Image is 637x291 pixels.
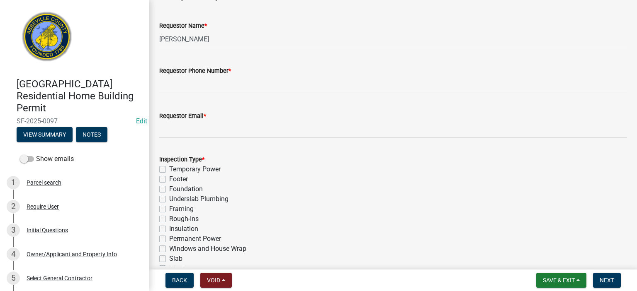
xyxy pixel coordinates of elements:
h4: [GEOGRAPHIC_DATA] Residential Home Building Permit [17,78,143,114]
label: Final [169,264,184,274]
span: Void [207,277,220,284]
div: Parcel search [27,180,61,185]
label: Requestor Phone Number [159,68,231,74]
div: 2 [7,200,20,213]
label: Show emails [20,154,74,164]
div: 5 [7,272,20,285]
span: Next [600,277,614,284]
span: Save & Exit [543,277,575,284]
label: Underslab Plumbing [169,194,229,204]
button: Back [165,273,194,288]
label: Footer [169,174,188,184]
span: SF-2025-0097 [17,117,133,125]
div: Initial Questions [27,227,68,233]
span: Back [172,277,187,284]
label: Temporary Power [169,164,221,174]
label: Permanent Power [169,234,221,244]
label: Foundation [169,184,203,194]
label: Insulation [169,224,198,234]
label: Framing [169,204,194,214]
button: Save & Exit [536,273,586,288]
button: View Summary [17,127,73,142]
label: Windows and House Wrap [169,244,246,254]
label: Requestor Email [159,113,206,119]
label: Inspection Type [159,157,204,163]
label: Rough-Ins [169,214,199,224]
label: Slab [169,254,182,264]
button: Void [200,273,232,288]
div: Require User [27,204,59,209]
a: Edit [136,117,147,125]
button: Notes [76,127,107,142]
div: 1 [7,176,20,189]
wm-modal-confirm: Edit Application Number [136,117,147,125]
div: Owner/Applicant and Property Info [27,251,117,257]
div: 4 [7,248,20,261]
div: 3 [7,224,20,237]
label: Requestor Name [159,23,207,29]
wm-modal-confirm: Notes [76,132,107,139]
wm-modal-confirm: Summary [17,132,73,139]
button: Next [593,273,621,288]
img: Abbeville County, South Carolina [17,9,78,70]
div: Select General Contractor [27,275,92,281]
